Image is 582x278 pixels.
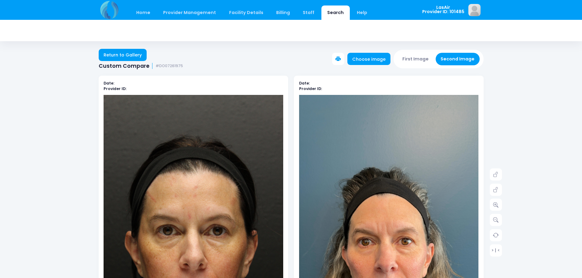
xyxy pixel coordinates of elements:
[156,64,183,68] small: #DO07261975
[347,53,391,65] a: Choose image
[436,53,480,65] button: Second Image
[297,5,320,20] a: Staff
[422,5,464,14] span: LasAir Provider ID: 101485
[104,81,114,86] b: Date:
[299,86,322,91] b: Provider ID:
[223,5,269,20] a: Facility Details
[99,63,149,69] span: Custom Compare
[321,5,350,20] a: Search
[351,5,373,20] a: Help
[104,86,126,91] b: Provider ID:
[270,5,296,20] a: Billing
[468,4,481,16] img: image
[130,5,156,20] a: Home
[157,5,222,20] a: Provider Management
[299,81,310,86] b: Date:
[99,49,147,61] a: Return to Gallery
[397,53,434,65] button: First Image
[490,244,502,256] a: > | <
